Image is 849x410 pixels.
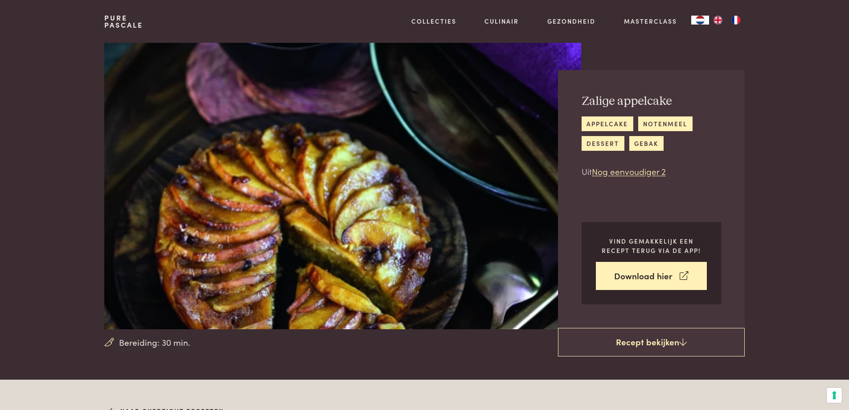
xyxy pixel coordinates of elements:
p: Uit [582,165,721,178]
a: Nog eenvoudiger 2 [592,165,666,177]
a: NL [691,16,709,25]
a: EN [709,16,727,25]
aside: Language selected: Nederlands [691,16,745,25]
a: Download hier [596,262,707,290]
a: Collecties [411,17,456,26]
a: Masterclass [624,17,677,26]
div: Language [691,16,709,25]
img: Zalige appelcake [104,43,581,329]
a: Gezondheid [547,17,595,26]
button: Uw voorkeuren voor toestemming voor trackingtechnologieën [827,388,842,403]
ul: Language list [709,16,745,25]
a: Culinair [484,17,519,26]
h2: Zalige appelcake [582,94,721,109]
a: PurePascale [104,14,143,29]
a: dessert [582,136,624,151]
a: gebak [629,136,664,151]
p: Vind gemakkelijk een recept terug via de app! [596,236,707,255]
a: FR [727,16,745,25]
a: notenmeel [638,116,693,131]
a: Recept bekijken [558,328,745,356]
span: Bereiding: 30 min. [119,336,190,349]
a: appelcake [582,116,633,131]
